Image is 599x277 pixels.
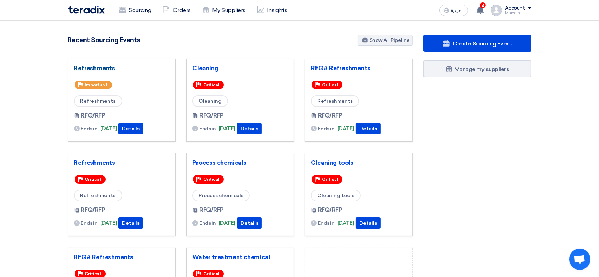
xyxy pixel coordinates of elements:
[219,125,236,133] span: [DATE]
[85,271,101,276] span: Critical
[100,219,117,227] span: [DATE]
[311,95,359,107] span: Refreshments
[451,8,464,13] span: العربية
[192,65,288,72] a: Cleaning
[74,95,122,107] span: Refreshments
[439,5,468,16] button: العربية
[192,95,228,107] span: Cleaning
[356,123,381,134] button: Details
[251,2,293,18] a: Insights
[318,206,342,214] span: RFQ/RFP
[318,125,335,132] span: Ends in
[85,82,108,87] span: Important
[85,177,101,182] span: Critical
[74,190,122,201] span: Refreshments
[74,65,170,72] a: Refreshments
[81,219,98,227] span: Ends in
[318,219,335,227] span: Ends in
[237,123,262,134] button: Details
[338,125,354,133] span: [DATE]
[81,125,98,132] span: Ends in
[318,112,342,120] span: RFQ/RFP
[113,2,157,18] a: Sourcing
[491,5,502,16] img: profile_test.png
[192,254,288,261] a: Water treatment chemical
[192,190,250,201] span: Process chemicals
[311,159,407,166] a: Cleaning tools
[203,177,220,182] span: Critical
[192,159,288,166] a: Process chemicals
[199,206,224,214] span: RFQ/RFP
[203,82,220,87] span: Critical
[505,5,525,11] div: Account
[505,11,531,15] div: Maryam
[356,217,381,229] button: Details
[100,125,117,133] span: [DATE]
[68,36,140,44] h4: Recent Sourcing Events
[569,249,590,270] div: Open chat
[81,112,106,120] span: RFQ/RFP
[453,40,512,47] span: Create Sourcing Event
[74,254,170,261] a: RFQ# Refreshments
[118,217,143,229] button: Details
[311,65,407,72] a: RFQ# Refreshments
[199,125,216,132] span: Ends in
[338,219,354,227] span: [DATE]
[199,112,224,120] span: RFQ/RFP
[196,2,251,18] a: My Suppliers
[358,35,413,46] a: Show All Pipeline
[322,177,338,182] span: Critical
[157,2,196,18] a: Orders
[480,2,486,8] span: 2
[423,60,531,77] a: Manage my suppliers
[68,6,105,14] img: Teradix logo
[118,123,143,134] button: Details
[219,219,236,227] span: [DATE]
[74,159,170,166] a: Refreshments
[203,271,220,276] span: Critical
[311,190,361,201] span: Cleaning tools
[322,82,338,87] span: Critical
[237,217,262,229] button: Details
[81,206,106,214] span: RFQ/RFP
[199,219,216,227] span: Ends in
